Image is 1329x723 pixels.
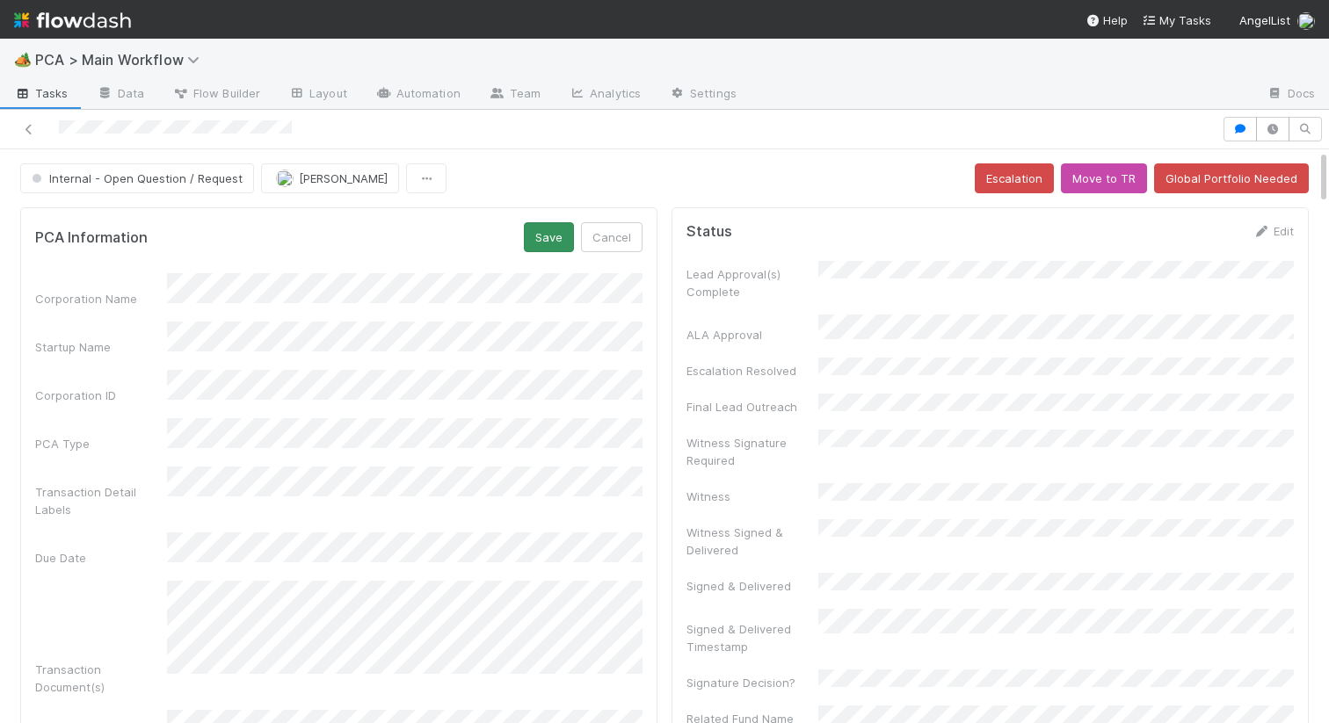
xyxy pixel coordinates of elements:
[35,483,167,518] div: Transaction Detail Labels
[28,171,243,185] span: Internal - Open Question / Request
[1154,163,1309,193] button: Global Portfolio Needed
[686,362,818,380] div: Escalation Resolved
[35,387,167,404] div: Corporation ID
[361,81,475,109] a: Automation
[35,435,167,452] div: PCA Type
[686,265,818,300] div: Lead Approval(s) Complete
[1253,224,1294,238] a: Edit
[276,170,294,187] img: avatar_d89a0a80-047e-40c9-bdc2-a2d44e645fd3.png
[975,163,1054,193] button: Escalation
[686,223,732,241] h5: Status
[14,52,32,67] span: 🏕️
[1253,81,1329,109] a: Docs
[35,549,167,567] div: Due Date
[686,488,818,505] div: Witness
[555,81,655,109] a: Analytics
[274,81,361,109] a: Layout
[299,171,388,185] span: [PERSON_NAME]
[20,163,254,193] button: Internal - Open Question / Request
[35,229,148,247] h5: PCA Information
[1142,11,1211,29] a: My Tasks
[581,222,643,252] button: Cancel
[14,5,131,35] img: logo-inverted-e16ddd16eac7371096b0.svg
[686,577,818,595] div: Signed & Delivered
[35,338,167,356] div: Startup Name
[83,81,158,109] a: Data
[524,222,574,252] button: Save
[1142,13,1211,27] span: My Tasks
[686,326,818,343] div: ALA Approval
[686,434,818,469] div: Witness Signature Required
[686,674,818,691] div: Signature Decision?
[14,84,69,102] span: Tasks
[655,81,751,109] a: Settings
[1239,13,1290,27] span: AngelList
[35,51,208,69] span: PCA > Main Workflow
[1086,11,1128,29] div: Help
[1297,12,1315,30] img: avatar_d89a0a80-047e-40c9-bdc2-a2d44e645fd3.png
[261,163,399,193] button: [PERSON_NAME]
[686,398,818,416] div: Final Lead Outreach
[158,81,274,109] a: Flow Builder
[1061,163,1147,193] button: Move to TR
[172,84,260,102] span: Flow Builder
[35,290,167,307] div: Corporation Name
[35,661,167,696] div: Transaction Document(s)
[686,524,818,559] div: Witness Signed & Delivered
[686,620,818,655] div: Signed & Delivered Timestamp
[475,81,555,109] a: Team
